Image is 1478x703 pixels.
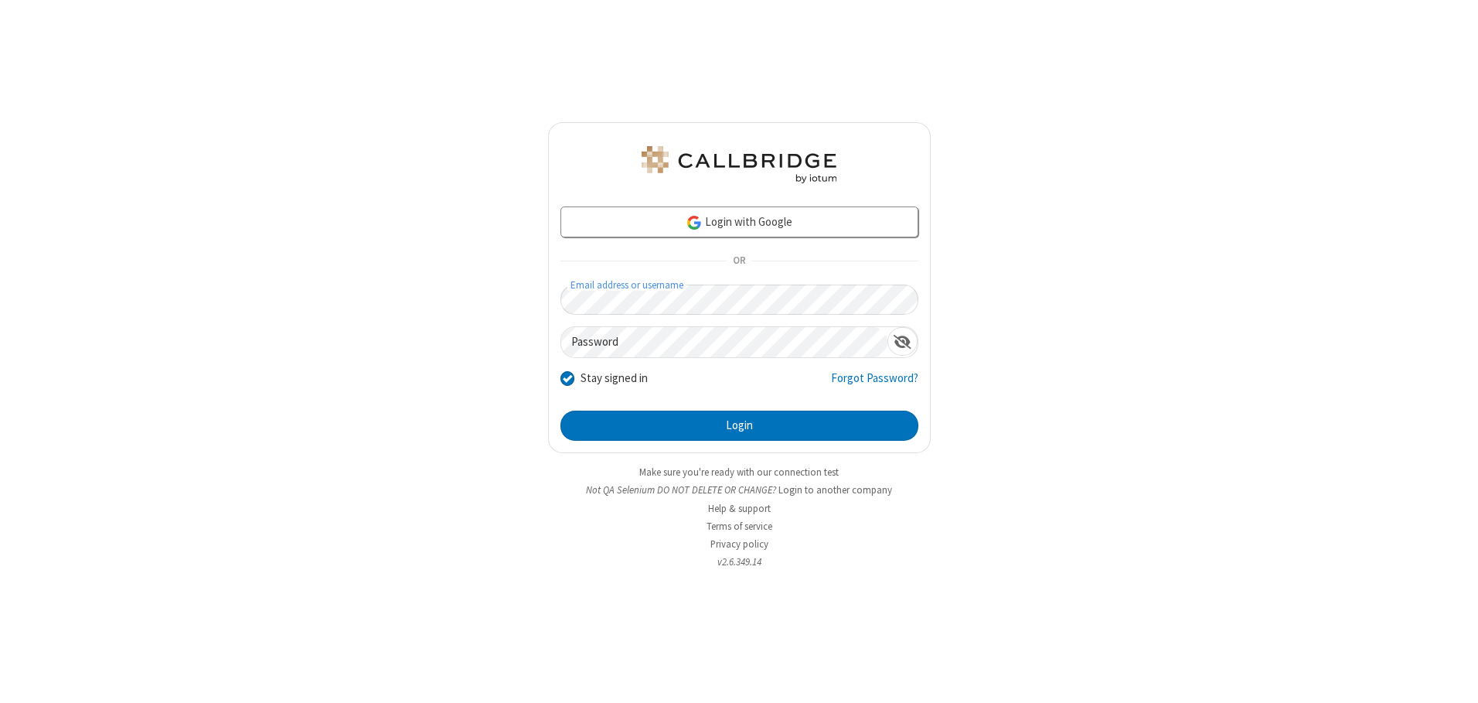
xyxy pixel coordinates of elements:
img: google-icon.png [686,214,703,231]
div: Show password [887,327,918,356]
a: Terms of service [707,520,772,533]
a: Help & support [708,502,771,515]
button: Login to another company [778,483,892,497]
li: v2.6.349.14 [548,555,931,569]
input: Email address or username [560,285,918,315]
a: Privacy policy [710,537,768,551]
img: QA Selenium DO NOT DELETE OR CHANGE [639,146,839,183]
a: Make sure you're ready with our connection test [639,466,839,479]
a: Login with Google [560,206,918,237]
button: Login [560,411,918,442]
input: Password [561,327,887,357]
label: Stay signed in [581,370,648,387]
span: OR [727,251,751,272]
a: Forgot Password? [831,370,918,399]
li: Not QA Selenium DO NOT DELETE OR CHANGE? [548,483,931,497]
